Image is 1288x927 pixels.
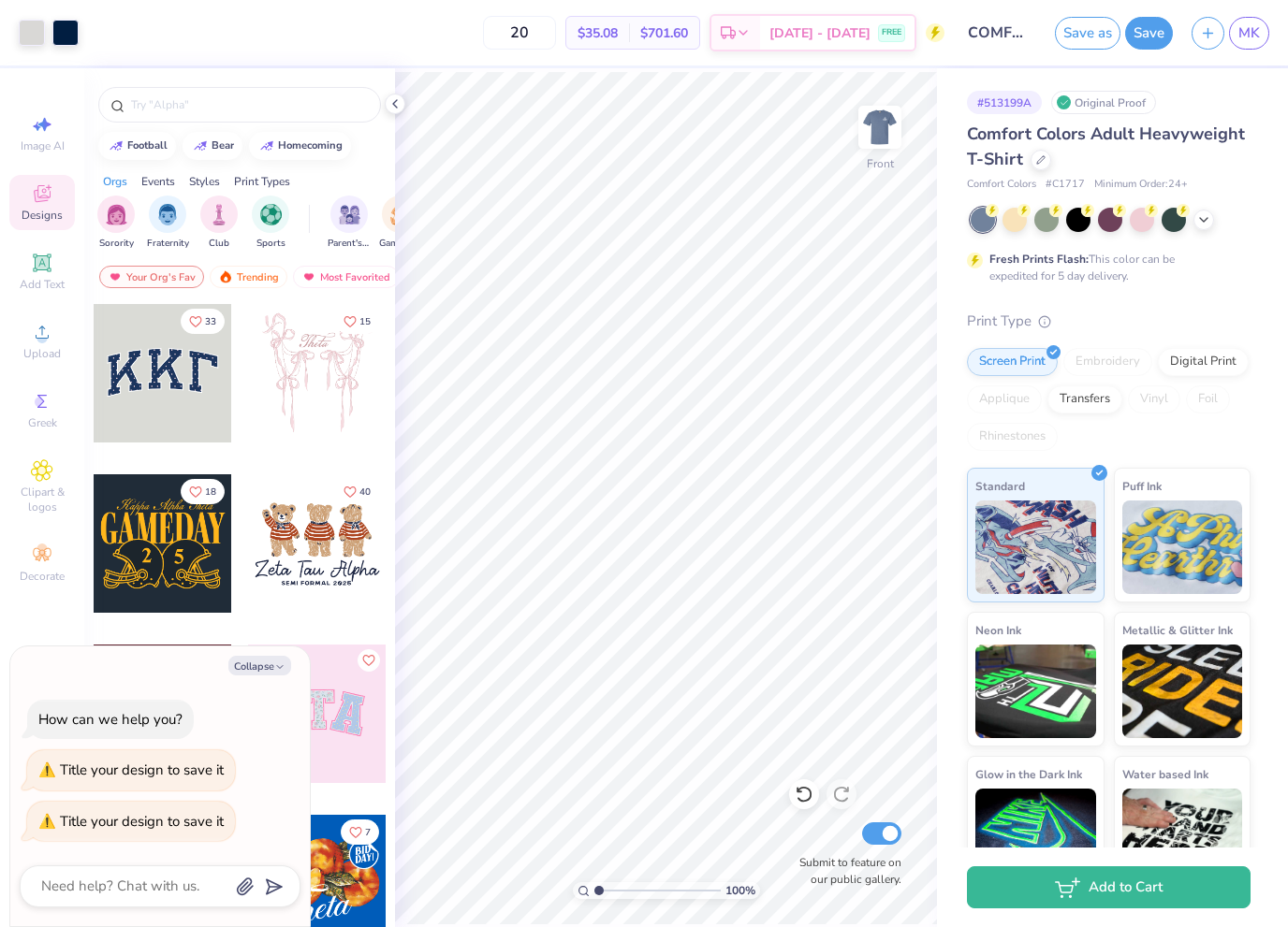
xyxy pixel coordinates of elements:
button: filter button [147,196,189,251]
img: trend_line.gif [109,140,124,152]
img: most_fav.gif [108,270,123,283]
div: Original Proof [1051,91,1156,114]
div: Foil [1186,385,1230,413]
img: Club Image [209,204,229,225]
div: Digital Print [1158,348,1249,376]
span: Fraternity [147,237,189,251]
button: Save as [1055,17,1120,50]
button: Collapse [228,656,291,675]
button: filter button [200,196,238,251]
img: trend_line.gif [193,140,208,152]
input: Try "Alpha" [129,95,369,114]
img: Parent's Weekend Image [339,204,360,225]
div: Print Types [234,173,290,190]
button: Like [358,649,380,672]
div: Print Type [967,311,1251,332]
span: Comfort Colors [967,177,1036,193]
div: How can we help you? [38,710,183,729]
span: 100 % [725,882,755,899]
span: Glow in the Dark Ink [975,764,1082,784]
div: Vinyl [1128,385,1180,413]
span: Parent's Weekend [328,237,371,251]
span: 7 [365,828,371,837]
div: Trending [210,266,287,288]
button: Save [1125,17,1173,50]
div: filter for Parent's Weekend [328,196,371,251]
img: Neon Ink [975,645,1096,738]
span: Upload [23,346,61,361]
img: trend_line.gif [259,140,274,152]
button: football [98,132,176,160]
input: Untitled Design [954,14,1046,51]
button: Like [341,819,379,845]
div: Orgs [103,173,127,190]
button: Like [335,309,379,334]
span: Standard [975,476,1025,496]
img: Water based Ink [1122,789,1243,882]
span: MK [1238,22,1260,44]
img: Glow in the Dark Ink [975,789,1096,882]
div: homecoming [278,140,343,151]
div: filter for Sorority [97,196,135,251]
div: Most Favorited [293,266,399,288]
span: Game Day [379,237,422,251]
img: Front [861,109,899,146]
span: Clipart & logos [9,485,75,514]
div: football [127,140,168,151]
span: 33 [205,317,216,326]
span: FREE [882,26,901,39]
div: filter for Sports [252,196,289,251]
span: Image AI [21,138,65,153]
span: $701.60 [640,23,688,43]
div: Transfers [1047,385,1122,413]
label: Submit to feature on our public gallery. [789,854,901,888]
img: Fraternity Image [157,204,178,225]
span: Metallic & Glitter Ink [1122,620,1233,640]
button: Add to Cart [967,866,1251,908]
span: 40 [359,487,371,497]
img: Sorority Image [106,204,127,225]
div: Rhinestones [967,423,1058,451]
span: Sports [256,237,285,251]
div: filter for Club [200,196,238,251]
img: Game Day Image [390,204,412,225]
img: Puff Ink [1122,500,1243,594]
button: filter button [379,196,422,251]
span: Add Text [20,277,65,292]
div: Events [141,173,175,190]
div: bear [212,140,234,151]
button: bear [183,132,242,160]
span: 18 [205,487,216,497]
img: trending.gif [218,270,233,283]
img: most_fav.gif [301,270,316,283]
img: Sports Image [260,204,282,225]
button: Like [335,479,379,504]
button: filter button [252,196,289,251]
span: Water based Ink [1122,764,1208,784]
span: Greek [28,415,57,430]
div: filter for Fraternity [147,196,189,251]
button: filter button [97,196,135,251]
button: filter button [328,196,371,251]
div: Title your design to save it [60,812,224,831]
div: Screen Print [967,348,1058,376]
span: Puff Ink [1122,476,1162,496]
span: # C1717 [1046,177,1085,193]
span: [DATE] - [DATE] [769,23,871,43]
span: 15 [359,317,371,326]
div: Styles [189,173,220,190]
div: Title your design to save it [60,760,224,779]
span: Club [209,237,229,251]
button: Like [181,309,225,334]
span: Sorority [99,237,134,251]
button: homecoming [249,132,351,160]
span: Designs [22,208,63,223]
img: Standard [975,500,1096,594]
div: Applique [967,385,1042,413]
div: filter for Game Day [379,196,422,251]
span: Neon Ink [975,620,1021,640]
div: # 513199A [967,91,1042,114]
span: Minimum Order: 24 + [1094,177,1188,193]
span: $35.08 [578,23,618,43]
button: Like [181,479,225,504]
